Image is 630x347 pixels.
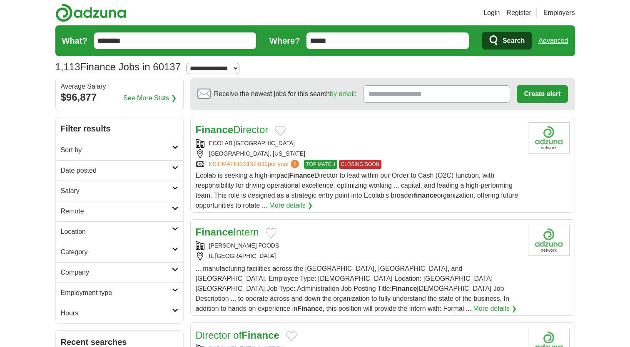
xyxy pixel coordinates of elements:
strong: Finance [196,226,234,238]
strong: finance [414,192,437,199]
button: Create alert [517,85,568,103]
h2: Hours [61,308,172,318]
button: Add to favorite jobs [275,126,286,136]
a: Login [483,8,500,18]
a: FinanceIntern [196,226,259,238]
div: Average Salary [61,83,178,90]
button: Add to favorite jobs [286,331,297,341]
div: $96,877 [61,90,178,105]
a: More details ❯ [269,201,313,211]
h2: Salary [61,186,172,196]
span: ... manufacturing facilities across the [GEOGRAPHIC_DATA], [GEOGRAPHIC_DATA], and [GEOGRAPHIC_DAT... [196,265,509,312]
label: What? [62,35,87,47]
a: Register [506,8,531,18]
span: Receive the newest jobs for this search : [214,89,356,99]
h2: Location [61,227,172,237]
strong: Finance [297,305,322,312]
strong: Finance [196,124,234,135]
div: [GEOGRAPHIC_DATA], [US_STATE] [196,149,521,158]
a: Employment type [56,283,183,303]
a: Location [56,221,183,242]
h2: Company [61,268,172,278]
img: Company logo [528,225,570,256]
a: by email [330,90,355,97]
span: ? [291,160,299,168]
a: Salary [56,181,183,201]
span: $137,039 [243,161,267,167]
strong: Finance [289,172,314,179]
div: [PERSON_NAME] FOODS [196,241,521,250]
button: Add to favorite jobs [266,228,276,238]
div: ECOLAB [GEOGRAPHIC_DATA] [196,139,521,148]
h2: Sort by [61,145,172,155]
span: TOP MATCH [304,160,337,169]
a: More details ❯ [473,304,517,314]
a: Advanced [538,32,568,49]
h2: Employment type [61,288,172,298]
span: 1,113 [55,59,80,74]
strong: Finance [242,330,279,341]
a: ESTIMATED:$137,039per year? [209,160,301,169]
a: Sort by [56,140,183,160]
button: Search [482,32,532,50]
label: Where? [269,35,300,47]
h2: Category [61,247,172,257]
a: Category [56,242,183,262]
h2: Filter results [56,117,183,140]
div: IL [GEOGRAPHIC_DATA] [196,252,521,260]
a: Employers [543,8,575,18]
h1: Finance Jobs in 60137 [55,61,181,72]
a: Director ofFinance [196,330,279,341]
a: Company [56,262,183,283]
a: FinanceDirector [196,124,269,135]
span: Search [503,32,525,49]
a: See More Stats ❯ [123,93,177,103]
span: CLOSING SOON [339,160,382,169]
img: Company logo [528,122,570,154]
h2: Date posted [61,166,172,176]
a: Date posted [56,160,183,181]
strong: Finance [392,285,417,292]
a: Remote [56,201,183,221]
a: Hours [56,303,183,323]
img: Adzuna logo [55,3,126,22]
h2: Remote [61,206,172,216]
span: Ecolab is seeking a high-impact Director to lead within our Order to Cash (O2C) function, with re... [196,172,518,209]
